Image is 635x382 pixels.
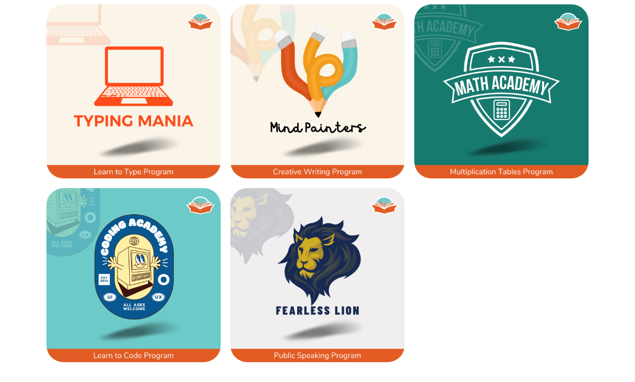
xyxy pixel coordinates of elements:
img: Public Speaking Holiday Program [230,188,405,362]
iframe: Chat Widget [469,273,635,382]
img: Creative Writing Holiday Program [230,4,405,178]
img: Learn to Code Holiday Program [46,188,221,362]
img: Speed Typing Holiday Program [46,4,221,178]
img: Multiplication Holiday Program [414,4,589,178]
